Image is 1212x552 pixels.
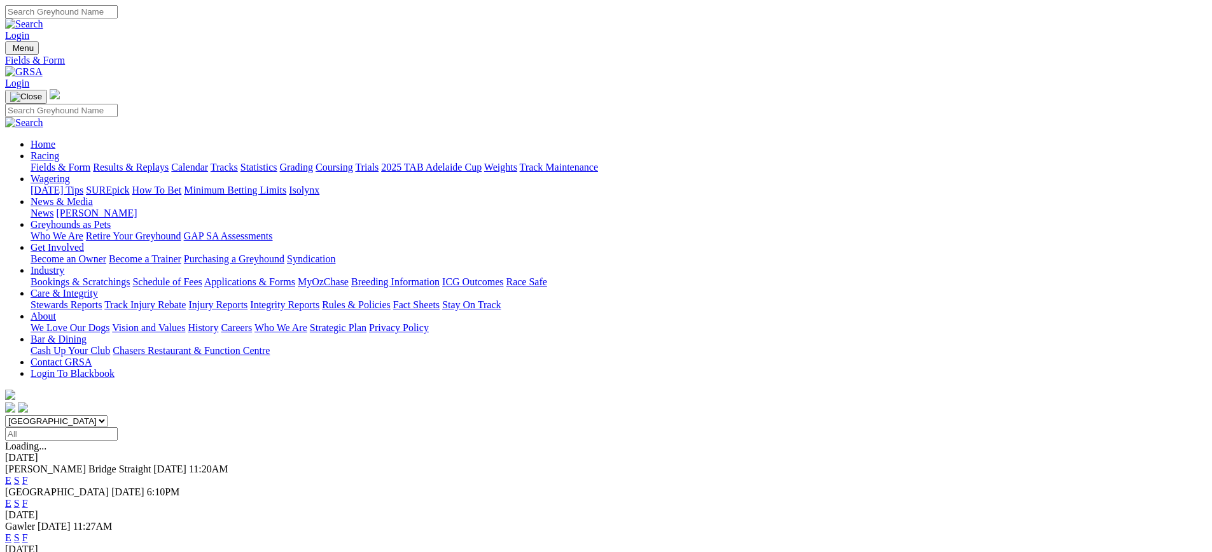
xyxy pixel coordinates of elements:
a: Race Safe [506,276,547,287]
img: GRSA [5,66,43,78]
a: [PERSON_NAME] [56,208,137,218]
div: Care & Integrity [31,299,1207,311]
a: Breeding Information [351,276,440,287]
a: Syndication [287,253,335,264]
span: [GEOGRAPHIC_DATA] [5,486,109,497]
a: [DATE] Tips [31,185,83,195]
input: Select date [5,427,118,441]
a: Trials [355,162,379,173]
div: Get Involved [31,253,1207,265]
a: Calendar [171,162,208,173]
span: [PERSON_NAME] Bridge Straight [5,464,151,474]
button: Toggle navigation [5,41,39,55]
span: 11:20AM [189,464,228,474]
img: Search [5,117,43,129]
a: Stay On Track [442,299,501,310]
a: Track Injury Rebate [104,299,186,310]
span: Loading... [5,441,46,451]
a: Privacy Policy [369,322,429,333]
input: Search [5,104,118,117]
img: logo-grsa-white.png [5,390,15,400]
a: Minimum Betting Limits [184,185,286,195]
span: Menu [13,43,34,53]
img: Close [10,92,42,102]
a: Fields & Form [5,55,1207,66]
img: logo-grsa-white.png [50,89,60,99]
a: Login [5,78,29,88]
a: F [22,498,28,509]
button: Toggle navigation [5,90,47,104]
span: Gawler [5,521,35,532]
a: Fields & Form [31,162,90,173]
a: Who We Are [31,230,83,241]
a: Bar & Dining [31,334,87,344]
div: Greyhounds as Pets [31,230,1207,242]
a: Track Maintenance [520,162,598,173]
a: Industry [31,265,64,276]
a: Wagering [31,173,70,184]
a: E [5,475,11,486]
a: Coursing [316,162,353,173]
a: Who We Are [254,322,307,333]
div: [DATE] [5,509,1207,521]
a: About [31,311,56,322]
a: Retire Your Greyhound [86,230,181,241]
span: 6:10PM [147,486,180,497]
a: Cash Up Your Club [31,345,110,356]
a: S [14,475,20,486]
a: F [22,475,28,486]
a: How To Bet [132,185,182,195]
div: Racing [31,162,1207,173]
a: Injury Reports [188,299,247,310]
span: [DATE] [38,521,71,532]
a: S [14,498,20,509]
a: Strategic Plan [310,322,366,333]
div: News & Media [31,208,1207,219]
a: ICG Outcomes [442,276,503,287]
a: Tracks [211,162,238,173]
a: SUREpick [86,185,129,195]
a: E [5,498,11,509]
a: Bookings & Scratchings [31,276,130,287]
a: GAP SA Assessments [184,230,273,241]
a: History [188,322,218,333]
a: Isolynx [289,185,319,195]
a: 2025 TAB Adelaide Cup [381,162,482,173]
img: facebook.svg [5,402,15,413]
a: Applications & Forms [204,276,295,287]
a: E [5,532,11,543]
a: Stewards Reports [31,299,102,310]
a: Weights [484,162,517,173]
div: About [31,322,1207,334]
a: Careers [221,322,252,333]
a: Greyhounds as Pets [31,219,111,230]
a: We Love Our Dogs [31,322,109,333]
a: Login To Blackbook [31,368,115,379]
a: Racing [31,150,59,161]
a: Care & Integrity [31,288,98,299]
span: 11:27AM [73,521,113,532]
a: Contact GRSA [31,357,92,367]
a: Purchasing a Greyhound [184,253,284,264]
a: Fact Sheets [393,299,440,310]
a: MyOzChase [298,276,349,287]
a: Chasers Restaurant & Function Centre [113,345,270,356]
span: [DATE] [111,486,144,497]
div: [DATE] [5,452,1207,464]
input: Search [5,5,118,18]
div: Industry [31,276,1207,288]
div: Wagering [31,185,1207,196]
a: Schedule of Fees [132,276,202,287]
a: S [14,532,20,543]
a: Home [31,139,55,150]
a: Statistics [240,162,277,173]
img: Search [5,18,43,30]
a: F [22,532,28,543]
a: News [31,208,53,218]
a: Login [5,30,29,41]
a: Results & Replays [93,162,169,173]
div: Bar & Dining [31,345,1207,357]
a: Grading [280,162,313,173]
a: News & Media [31,196,93,207]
